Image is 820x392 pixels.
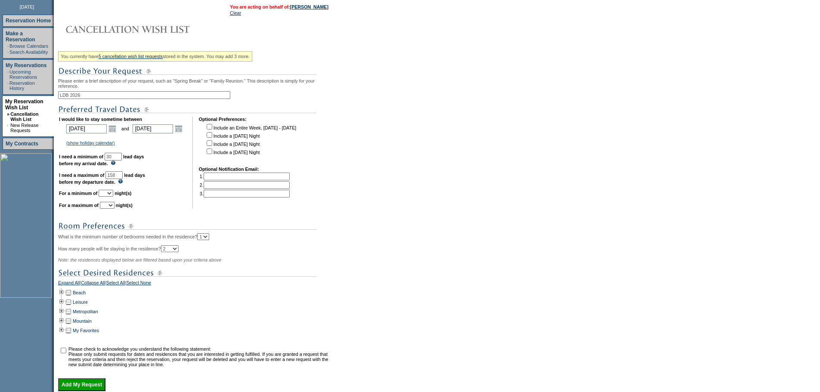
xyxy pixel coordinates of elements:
[59,154,144,166] b: lead days before my arrival date.
[10,123,38,133] a: New Release Requests
[6,62,46,68] a: My Reservations
[126,280,151,288] a: Select None
[200,181,290,189] td: 2.
[114,191,131,196] b: night(s)
[230,4,328,9] span: You are acting on behalf of:
[7,123,9,133] td: ·
[5,99,43,111] a: My Reservation Wish List
[199,117,247,122] b: Optional Preferences:
[9,80,35,91] a: Reservation History
[58,378,105,391] input: Add My Request
[200,190,290,198] td: 3.
[9,69,37,80] a: Upcoming Reservations
[66,124,107,133] input: Date format: M/D/Y. Shortcut keys: [T] for Today. [UP] or [.] for Next Day. [DOWN] or [,] for Pre...
[9,49,48,55] a: Search Availability
[59,203,99,208] b: For a maximum of
[111,161,116,165] img: questionMark_lightBlue.gif
[7,80,9,91] td: ·
[58,257,221,262] span: Note: the residences displayed below are filtered based upon your criteria above
[58,280,80,288] a: Expand All
[59,191,97,196] b: For a minimum of
[7,49,9,55] td: ·
[66,140,115,145] a: (show holiday calendar)
[290,4,328,9] a: [PERSON_NAME]
[20,4,34,9] span: [DATE]
[120,123,130,135] td: and
[7,69,9,80] td: ·
[230,10,241,15] a: Clear
[174,124,183,133] a: Open the calendar popup.
[73,328,99,333] a: My Favorites
[59,154,103,159] b: I need a minimum of
[59,173,104,178] b: I need a maximum of
[7,111,9,117] b: »
[81,280,105,288] a: Collapse All
[133,124,173,133] input: Date format: M/D/Y. Shortcut keys: [T] for Today. [UP] or [.] for Next Day. [DOWN] or [,] for Pre...
[6,31,35,43] a: Make a Reservation
[73,290,86,295] a: Beach
[6,141,38,147] a: My Contracts
[118,179,123,184] img: questionMark_lightBlue.gif
[58,51,252,62] div: You currently have stored in the system. You may add 3 more.
[58,21,230,38] img: Cancellation Wish List
[73,309,98,314] a: Metropolitan
[200,173,290,180] td: 1.
[59,117,142,122] b: I would like to stay sometime between
[58,48,331,391] div: Please enter a brief description of your request, such as "Spring Break" or "Family Reunion." Thi...
[99,54,163,59] a: 5 cancellation wish list requests
[199,167,259,172] b: Optional Notification Email:
[58,221,316,231] img: subTtlRoomPreferences.gif
[6,18,51,24] a: Reservation Home
[73,318,92,324] a: Mountain
[73,299,88,305] a: Leisure
[7,43,9,49] td: ·
[108,124,117,133] a: Open the calendar popup.
[10,111,38,122] a: Cancellation Wish List
[59,173,145,185] b: lead days before my departure date.
[58,280,331,288] div: | | |
[116,203,133,208] b: night(s)
[9,43,48,49] a: Browse Calendars
[68,346,331,367] td: Please check to acknowledge you understand the following statement: Please only submit requests f...
[106,280,125,288] a: Select All
[205,123,296,161] td: Include an Entire Week, [DATE] - [DATE] Include a [DATE] Night Include a [DATE] Night Include a [...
